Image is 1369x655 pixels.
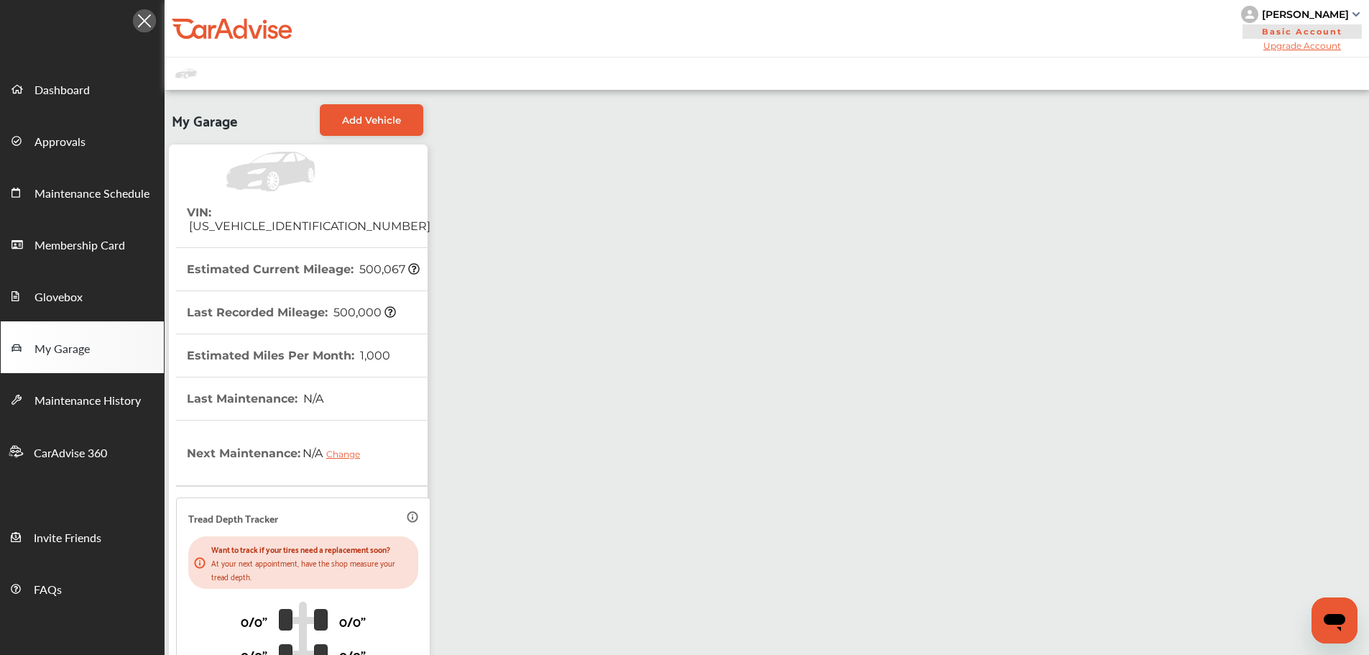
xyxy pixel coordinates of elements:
[357,262,420,276] span: 500,067
[187,191,430,247] th: VIN :
[1,114,164,166] a: Approvals
[175,65,197,83] img: placeholder_car.fcab19be.svg
[34,444,107,463] span: CarAdvise 360
[326,449,367,459] div: Change
[34,81,90,100] span: Dashboard
[211,556,412,583] p: At your next appointment, have the shop measure your tread depth.
[1241,6,1258,23] img: knH8PDtVvWoAbQRylUukY18CTiRevjo20fAtgn5MLBQj4uumYvk2MzTtcAIzfGAtb1XOLVMAvhLuqoNAbL4reqehy0jehNKdM...
[320,104,423,136] a: Add Vehicle
[331,306,396,319] span: 500,000
[1262,8,1349,21] div: [PERSON_NAME]
[187,291,396,334] th: Last Recorded Mileage :
[1,218,164,270] a: Membership Card
[34,529,101,548] span: Invite Friends
[1241,40,1363,51] span: Upgrade Account
[187,421,371,485] th: Next Maintenance :
[34,340,90,359] span: My Garage
[1,373,164,425] a: Maintenance History
[300,435,371,471] span: N/A
[34,288,83,307] span: Glovebox
[180,152,322,191] img: Vehicle
[187,377,323,420] th: Last Maintenance :
[133,9,156,32] img: Icon.5fd9dcc7.svg
[211,542,412,556] p: Want to track if your tires need a replacement soon?
[1,321,164,373] a: My Garage
[187,334,390,377] th: Estimated Miles Per Month :
[241,610,267,632] p: 0/0"
[187,248,420,290] th: Estimated Current Mileage :
[34,581,62,600] span: FAQs
[342,114,401,126] span: Add Vehicle
[339,610,366,632] p: 0/0"
[358,349,390,362] span: 1,000
[1243,24,1362,39] span: Basic Account
[34,237,125,255] span: Membership Card
[301,392,323,406] span: N/A
[1,270,164,321] a: Glovebox
[1352,12,1360,17] img: sCxJUJ+qAmfqhQGDUl18vwLg4ZYJ6CxN7XmbOMBAAAAAElFTkSuQmCC
[172,104,237,136] span: My Garage
[34,185,149,203] span: Maintenance Schedule
[188,510,278,526] p: Tread Depth Tracker
[34,392,141,411] span: Maintenance History
[187,219,430,233] span: [US_VEHICLE_IDENTIFICATION_NUMBER]
[1,63,164,114] a: Dashboard
[1,166,164,218] a: Maintenance Schedule
[1312,597,1358,643] iframe: Button to launch messaging window
[34,133,86,152] span: Approvals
